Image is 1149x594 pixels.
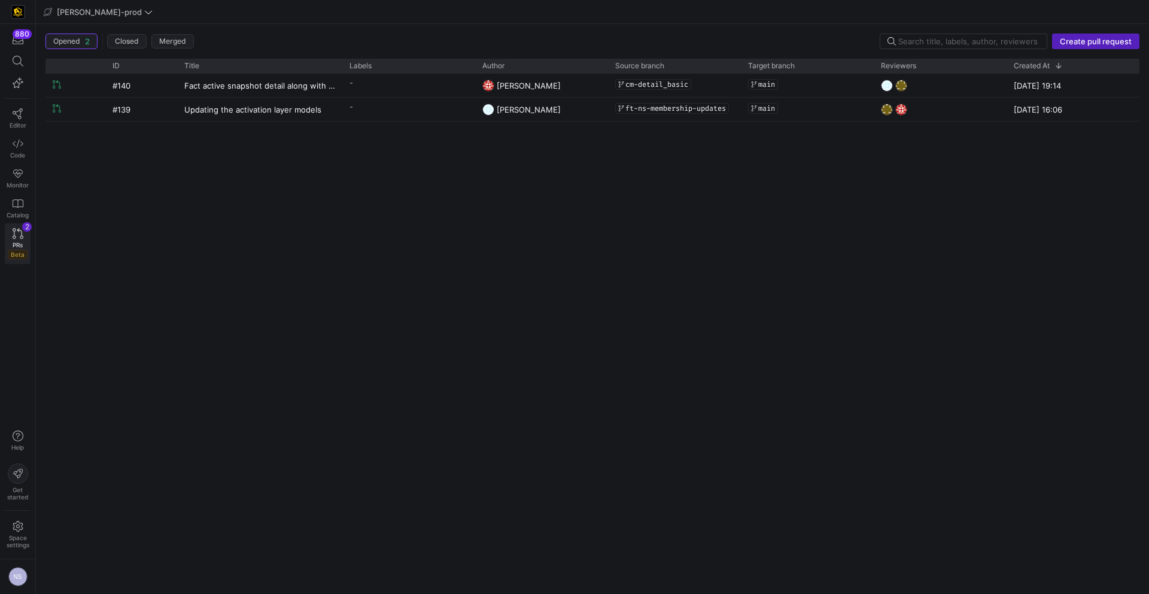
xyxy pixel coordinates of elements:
a: Monitor [5,163,31,193]
a: https://storage.googleapis.com/y42-prod-data-exchange/images/uAsz27BndGEK0hZWDFeOjoxA7jCwgK9jE472... [5,2,31,22]
span: Catalog [7,211,29,219]
span: Space settings [7,534,29,548]
div: #140 [105,74,177,97]
span: [PERSON_NAME]-prod [57,7,142,17]
span: Code [10,151,25,159]
img: https://secure.gravatar.com/avatar/93624b85cfb6a0d6831f1d6e8dbf2768734b96aa2308d2c902a4aae71f619b... [881,80,893,92]
a: Updating the activation layer models [184,98,335,120]
button: Getstarted [5,459,31,505]
span: Created At [1014,62,1050,70]
button: Opened2 [45,34,98,49]
a: Catalog [5,193,31,223]
div: 2 [22,222,32,232]
span: - [349,79,353,87]
span: Beta [8,250,28,259]
span: Source branch [615,62,664,70]
button: Merged [151,34,194,49]
img: https://storage.googleapis.com/y42-prod-data-exchange/images/uAsz27BndGEK0hZWDFeOjoxA7jCwgK9jE472... [12,6,24,18]
a: Fact active snapshot detail along with revisions [184,74,335,96]
span: Create pull request [1060,37,1132,46]
div: NS [8,567,28,586]
span: Labels [349,62,372,70]
span: [PERSON_NAME] [497,81,561,90]
span: main [758,104,775,113]
div: 880 [13,29,32,39]
span: Author [482,62,504,70]
button: Create pull request [1052,34,1139,49]
input: Search title, labels, author, reviewers [898,37,1039,46]
img: https://secure.gravatar.com/avatar/93624b85cfb6a0d6831f1d6e8dbf2768734b96aa2308d2c902a4aae71f619b... [482,104,494,116]
span: Merged [159,37,186,46]
span: Editor [10,122,26,129]
span: Closed [115,37,139,46]
img: https://secure.gravatar.com/avatar/06bbdcc80648188038f39f089a7f59ad47d850d77952c7f0d8c4f0bc45aa9b... [895,104,907,116]
span: Reviewers [881,62,916,70]
span: [PERSON_NAME] [497,105,561,114]
div: [DATE] 19:14 [1007,74,1139,97]
span: - [349,103,353,111]
span: Updating the activation layer models [184,98,321,120]
button: 880 [5,29,31,50]
span: Help [10,444,25,451]
div: [DATE] 16:06 [1007,98,1139,121]
div: #139 [105,98,177,121]
span: ft-ns-membership-updates [625,104,726,113]
span: cm-detail_basic [625,80,688,89]
a: Editor [5,104,31,134]
span: Opened [53,37,80,46]
span: Target branch [748,62,795,70]
span: 2 [85,37,90,46]
span: Title [184,62,199,70]
a: PRsBeta2 [5,223,31,264]
span: Monitor [7,181,29,189]
img: https://secure.gravatar.com/avatar/332e4ab4f8f73db06c2cf0bfcf19914be04f614aded7b53ca0c4fd3e75c0e2... [895,80,907,92]
button: NS [5,564,31,589]
span: PRs [13,241,23,248]
a: Code [5,134,31,163]
span: main [758,80,775,89]
img: https://secure.gravatar.com/avatar/332e4ab4f8f73db06c2cf0bfcf19914be04f614aded7b53ca0c4fd3e75c0e2... [881,104,893,116]
span: Get started [7,486,28,501]
button: [PERSON_NAME]-prod [41,4,156,20]
button: Help [5,425,31,456]
img: https://secure.gravatar.com/avatar/06bbdcc80648188038f39f089a7f59ad47d850d77952c7f0d8c4f0bc45aa9b... [482,80,494,92]
span: ID [113,62,120,70]
a: Spacesettings [5,516,31,554]
button: Closed [107,34,147,49]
